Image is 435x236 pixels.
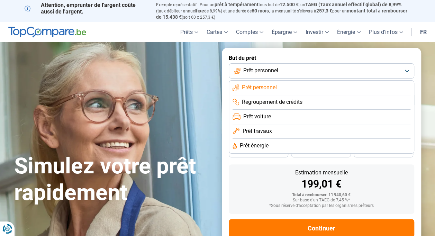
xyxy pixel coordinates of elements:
img: TopCompare [8,27,86,38]
a: Investir [301,22,333,42]
a: Cartes [202,22,232,42]
span: Prêt personnel [243,67,278,74]
span: 60 mois [252,8,269,13]
span: 257,3 € [316,8,332,13]
a: Prêts [176,22,202,42]
span: Regroupement de crédits [242,98,302,106]
div: Sur base d'un TAEG de 7,45 %* [234,198,409,203]
div: *Sous réserve d'acceptation par les organismes prêteurs [234,203,409,208]
div: Total à rembourser: 11 940,60 € [234,193,409,198]
p: Attention, emprunter de l'argent coûte aussi de l'argent. [25,2,148,15]
h1: Simulez votre prêt rapidement [14,153,214,206]
span: Prêt travaux [242,127,272,135]
span: Prêt personnel [242,84,277,91]
span: 12.500 € [280,2,299,7]
p: Exemple représentatif : Pour un tous but de , un (taux débiteur annuel de 8,99%) et une durée de ... [156,2,411,20]
span: 30 mois [313,150,328,154]
span: TAEG (Taux annuel effectif global) de 8,99% [305,2,401,7]
label: But du prêt [229,55,414,61]
span: 36 mois [251,150,266,154]
a: Plus d'infos [365,22,407,42]
div: Estimation mensuelle [234,170,409,175]
span: Prêt voiture [243,113,271,120]
a: Épargne [268,22,301,42]
span: prêt à tempérament [215,2,259,7]
a: Comptes [232,22,268,42]
button: Prêt personnel [229,63,414,79]
span: Prêt énergie [240,142,269,149]
span: 24 mois [376,150,391,154]
a: fr [416,22,431,42]
span: fixe [196,8,204,13]
a: Énergie [333,22,365,42]
span: montant total à rembourser de 15.438 € [156,8,407,20]
div: 199,01 € [234,179,409,189]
